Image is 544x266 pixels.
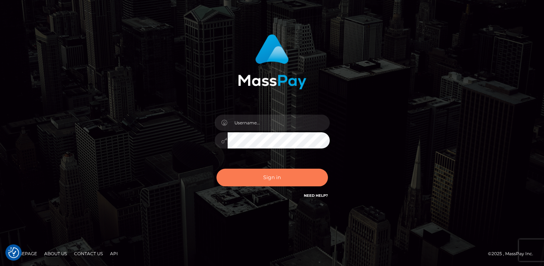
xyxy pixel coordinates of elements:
a: Contact Us [71,248,106,259]
a: Homepage [8,248,40,259]
img: MassPay Login [238,34,306,89]
a: API [107,248,121,259]
input: Username... [228,115,330,131]
a: Need Help? [304,193,328,198]
button: Sign in [216,169,328,186]
div: © 2025 , MassPay Inc. [488,250,539,258]
button: Consent Preferences [8,247,19,258]
a: About Us [41,248,70,259]
img: Revisit consent button [8,247,19,258]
